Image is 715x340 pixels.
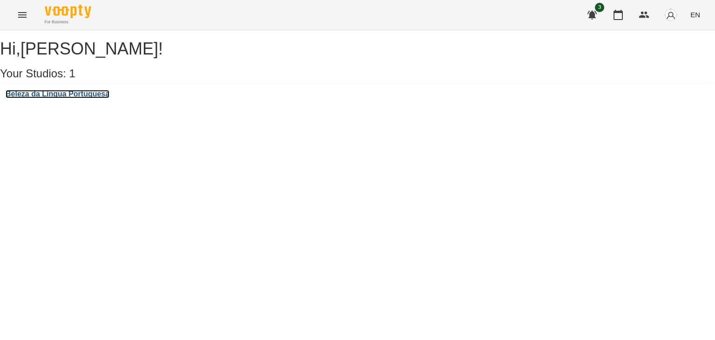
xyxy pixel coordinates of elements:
a: Beleza da Língua Portuguesa [6,90,109,98]
span: 1 [69,67,75,80]
img: avatar_s.png [664,8,677,21]
span: For Business [45,19,91,25]
button: Menu [11,4,34,26]
span: EN [690,10,700,20]
span: 3 [595,3,604,12]
button: EN [687,6,704,23]
img: Voopty Logo [45,5,91,18]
